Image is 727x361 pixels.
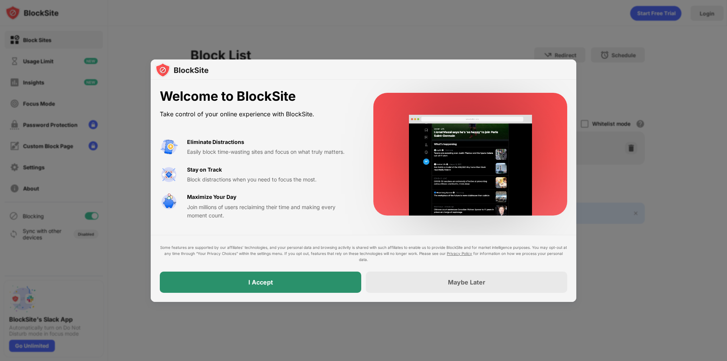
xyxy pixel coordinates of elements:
div: Maximize Your Day [187,193,236,201]
div: Take control of your online experience with BlockSite. [160,109,355,120]
img: value-avoid-distractions.svg [160,138,178,156]
img: value-focus.svg [160,166,178,184]
div: Easily block time-wasting sites and focus on what truly matters. [187,148,355,156]
div: Stay on Track [187,166,222,174]
div: Some features are supported by our affiliates’ technologies, and your personal data and browsing ... [160,244,567,263]
div: Maybe Later [448,278,485,286]
a: Privacy Policy [447,251,472,256]
div: Join millions of users reclaiming their time and making every moment count. [187,203,355,220]
div: Welcome to BlockSite [160,89,355,104]
img: value-safe-time.svg [160,193,178,211]
div: Block distractions when you need to focus the most. [187,175,355,184]
div: Eliminate Distractions [187,138,244,146]
img: logo-blocksite.svg [155,63,209,78]
div: I Accept [248,278,273,286]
